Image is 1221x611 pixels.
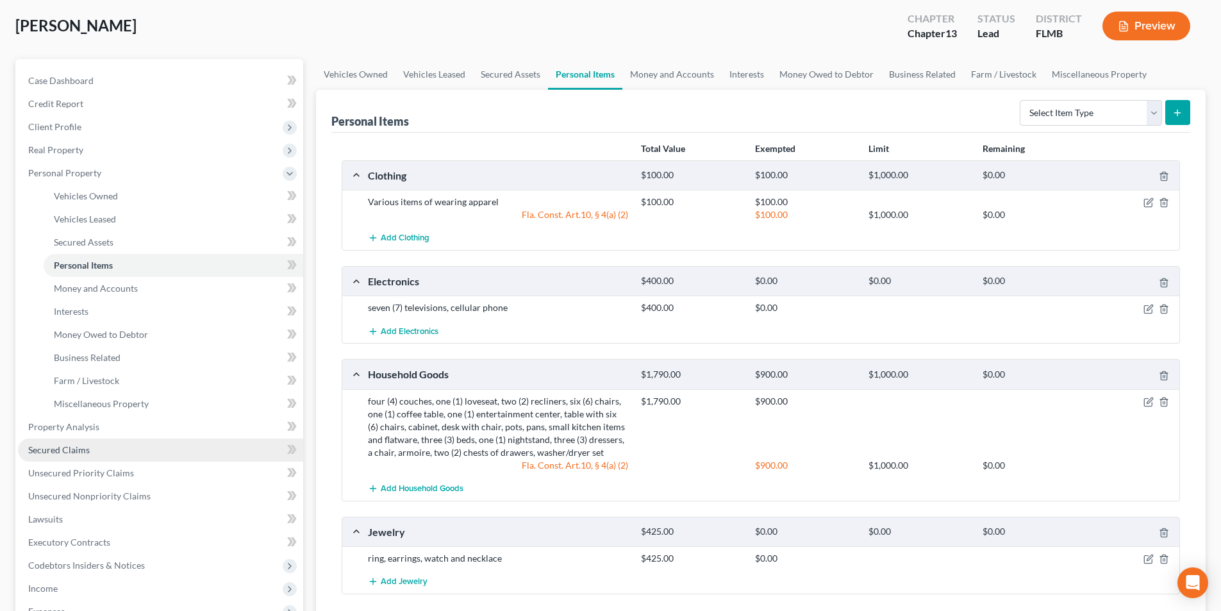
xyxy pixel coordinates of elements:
[641,143,685,154] strong: Total Value
[28,121,81,132] span: Client Profile
[622,59,722,90] a: Money and Accounts
[381,233,429,244] span: Add Clothing
[18,508,303,531] a: Lawsuits
[635,369,748,381] div: $1,790.00
[976,208,1090,221] div: $0.00
[881,59,963,90] a: Business Related
[977,26,1015,41] div: Lead
[44,369,303,392] a: Farm / Livestock
[361,196,635,208] div: Various items of wearing apparel
[862,208,976,221] div: $1,000.00
[977,12,1015,26] div: Status
[361,367,635,381] div: Household Goods
[28,560,145,571] span: Codebtors Insiders & Notices
[361,274,635,288] div: Electronics
[361,301,635,314] div: seven (7) televisions, cellular phone
[749,196,862,208] div: $100.00
[54,329,148,340] span: Money Owed to Debtor
[1177,567,1208,598] div: Open Intercom Messenger
[18,439,303,462] a: Secured Claims
[361,552,635,565] div: ring, earrings, watch and necklace
[44,208,303,231] a: Vehicles Leased
[1044,59,1154,90] a: Miscellaneous Property
[28,514,63,524] span: Lawsuits
[976,369,1090,381] div: $0.00
[28,444,90,455] span: Secured Claims
[361,459,635,472] div: Fla. Const. Art.10, § 4(a) (2)
[381,326,438,337] span: Add Electronics
[1102,12,1190,40] button: Preview
[28,583,58,594] span: Income
[772,59,881,90] a: Money Owed to Debtor
[28,537,110,548] span: Executory Contracts
[749,526,862,538] div: $0.00
[28,467,134,478] span: Unsecured Priority Claims
[976,169,1090,181] div: $0.00
[44,323,303,346] a: Money Owed to Debtor
[749,395,862,408] div: $900.00
[976,526,1090,538] div: $0.00
[755,143,795,154] strong: Exempted
[635,169,748,181] div: $100.00
[54,213,116,224] span: Vehicles Leased
[635,552,748,565] div: $425.00
[44,346,303,369] a: Business Related
[54,283,138,294] span: Money and Accounts
[1036,12,1082,26] div: District
[316,59,395,90] a: Vehicles Owned
[749,301,862,314] div: $0.00
[963,59,1044,90] a: Farm / Livestock
[749,208,862,221] div: $100.00
[749,552,862,565] div: $0.00
[44,254,303,277] a: Personal Items
[368,226,429,250] button: Add Clothing
[18,69,303,92] a: Case Dashboard
[361,169,635,182] div: Clothing
[44,277,303,300] a: Money and Accounts
[548,59,622,90] a: Personal Items
[18,531,303,554] a: Executory Contracts
[976,275,1090,287] div: $0.00
[635,526,748,538] div: $425.00
[28,75,94,86] span: Case Dashboard
[54,398,149,409] span: Miscellaneous Property
[54,306,88,317] span: Interests
[976,459,1090,472] div: $0.00
[635,395,748,408] div: $1,790.00
[381,483,463,494] span: Add Household Goods
[749,459,862,472] div: $900.00
[381,577,428,587] span: Add Jewelry
[868,143,889,154] strong: Limit
[28,98,83,109] span: Credit Report
[862,459,976,472] div: $1,000.00
[361,208,635,221] div: Fla. Const. Art.10, § 4(a) (2)
[44,185,303,208] a: Vehicles Owned
[18,415,303,439] a: Property Analysis
[28,421,99,432] span: Property Analysis
[361,395,635,459] div: four (4) couches, one (1) loveseat, two (2) recliners, six (6) chairs, one (1) coffee table, one ...
[368,477,463,501] button: Add Household Goods
[395,59,473,90] a: Vehicles Leased
[1036,26,1082,41] div: FLMB
[862,275,976,287] div: $0.00
[862,369,976,381] div: $1,000.00
[722,59,772,90] a: Interests
[44,231,303,254] a: Secured Assets
[983,143,1025,154] strong: Remaining
[361,525,635,539] div: Jewelry
[945,27,957,39] span: 13
[908,12,957,26] div: Chapter
[635,275,748,287] div: $400.00
[15,16,137,35] span: [PERSON_NAME]
[44,392,303,415] a: Miscellaneous Property
[635,301,748,314] div: $400.00
[54,352,120,363] span: Business Related
[749,369,862,381] div: $900.00
[28,490,151,501] span: Unsecured Nonpriority Claims
[635,196,748,208] div: $100.00
[44,300,303,323] a: Interests
[28,167,101,178] span: Personal Property
[18,92,303,115] a: Credit Report
[54,190,118,201] span: Vehicles Owned
[54,237,113,247] span: Secured Assets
